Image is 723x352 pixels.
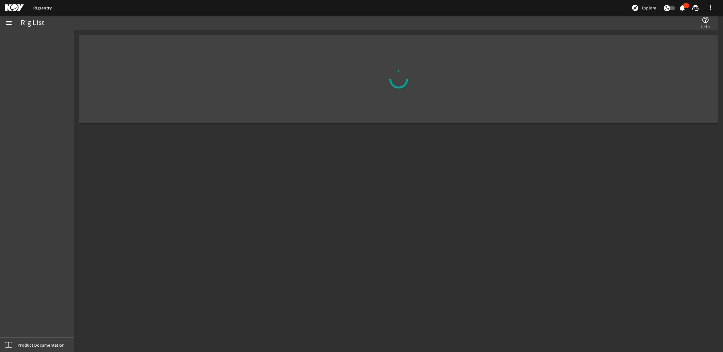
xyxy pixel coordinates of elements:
a: Rigsentry [33,5,52,11]
mat-icon: help_outline [702,16,709,24]
span: Help [701,24,710,30]
span: Product Documentation [18,342,65,348]
mat-icon: notifications [678,4,686,12]
div: Rig List [21,20,44,26]
mat-icon: support_agent [692,4,699,12]
span: Explore [642,5,656,11]
button: more_vert [703,0,718,15]
mat-icon: explore [631,4,639,12]
mat-icon: menu [5,19,13,27]
button: Explore [629,3,659,13]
